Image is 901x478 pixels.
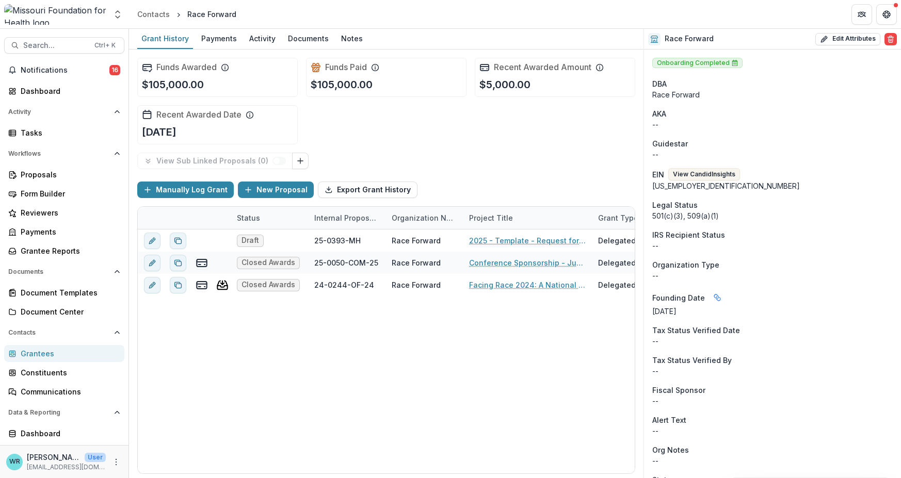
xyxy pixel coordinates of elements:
span: AKA [652,108,666,119]
div: Ctrl + K [92,40,118,51]
button: Linked binding [709,289,726,306]
div: Race Forward [392,257,441,268]
a: Document Templates [4,284,124,301]
a: Constituents [4,364,124,381]
span: Guidestar [652,138,688,149]
span: Tax Status Verified By [652,355,732,366]
div: Proposals [21,169,116,180]
a: Communications [4,383,124,400]
button: Duplicate proposal [170,233,186,249]
a: Tasks [4,124,124,141]
a: Activity [245,29,280,49]
div: Organization Name [385,207,463,229]
a: Grantees [4,345,124,362]
button: Duplicate proposal [170,277,186,293]
div: Race Forward [392,235,441,246]
button: Edit Attributes [815,33,880,45]
div: Project Title [463,212,519,223]
button: edit [144,255,160,271]
div: Status [231,207,308,229]
p: $105,000.00 [311,77,373,92]
div: Grantees [21,348,116,359]
span: Data & Reporting [8,409,110,416]
p: User [85,453,106,462]
h2: Funds Awarded [156,62,217,72]
a: Notes [337,29,367,49]
div: Project Title [463,207,592,229]
div: 25-0393-MH [314,235,361,246]
a: Documents [284,29,333,49]
button: Link Grants [292,153,309,169]
div: [US_EMPLOYER_IDENTIFICATION_NUMBER] [652,180,893,191]
div: Delegated [598,279,636,290]
div: Payments [21,226,116,237]
a: Facing Race 2024: A National Convening [469,279,586,290]
div: Activity [245,31,280,46]
button: Duplicate proposal [170,255,186,271]
p: [DATE] [142,124,176,140]
a: Reviewers [4,204,124,221]
span: IRS Recipient Status [652,229,725,240]
span: Draft [242,236,259,245]
a: Payments [4,223,124,240]
h2: Recent Awarded Amount [494,62,591,72]
button: Open Documents [4,263,124,280]
span: Workflows [8,150,110,157]
div: Dashboard [21,86,116,96]
div: Organization Name [385,212,463,223]
div: [DATE] [652,306,893,317]
span: Alert Text [652,415,686,425]
div: Delegated [598,235,636,246]
p: -- [652,455,893,466]
button: view-payments [196,279,208,291]
div: Document Templates [21,287,116,298]
div: -- [652,395,893,406]
a: Proposals [4,166,124,183]
p: EIN [652,169,664,180]
button: Open entity switcher [110,4,125,25]
div: -- [652,149,893,160]
div: Dashboard [21,428,116,439]
button: Open Data & Reporting [4,404,124,421]
div: Grant Type [592,207,669,229]
a: Document Center [4,303,124,320]
button: More [110,456,122,468]
a: Grantee Reports [4,242,124,259]
div: 25-0050-COM-25 [314,257,378,268]
span: Search... [23,41,88,50]
button: Open Activity [4,104,124,120]
span: Tax Status Verified Date [652,325,740,336]
span: Organization Type [652,259,719,270]
img: Missouri Foundation for Health logo [4,4,106,25]
button: edit [144,233,160,249]
div: Internal Proposal ID [308,207,385,229]
button: Partners [851,4,872,25]
a: Contacts [133,7,174,22]
div: Document Center [21,306,116,317]
span: Contacts [8,329,110,336]
button: View CandidInsights [668,168,740,180]
div: Constituents [21,367,116,378]
a: Dashboard [4,83,124,100]
div: Notes [337,31,367,46]
p: -- [652,425,893,436]
a: Advanced Analytics [4,444,124,461]
p: $5,000.00 [479,77,530,92]
p: $105,000.00 [142,77,204,92]
div: Grantee Reports [21,245,116,256]
div: Reviewers [21,207,116,218]
div: Tasks [21,127,116,138]
span: Legal Status [652,200,698,210]
div: 501(c)(3), 509(a)(1) [652,210,893,221]
p: [EMAIL_ADDRESS][DOMAIN_NAME] [27,463,106,472]
div: Grant History [137,31,193,46]
span: Onboarding Completed [652,58,743,68]
span: Founding Date [652,292,705,303]
a: Payments [197,29,241,49]
p: View Sub Linked Proposals ( 0 ) [156,157,272,166]
div: Communications [21,386,116,397]
div: Grant Type [592,212,645,223]
div: Status [231,212,266,223]
a: Grant History [137,29,193,49]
